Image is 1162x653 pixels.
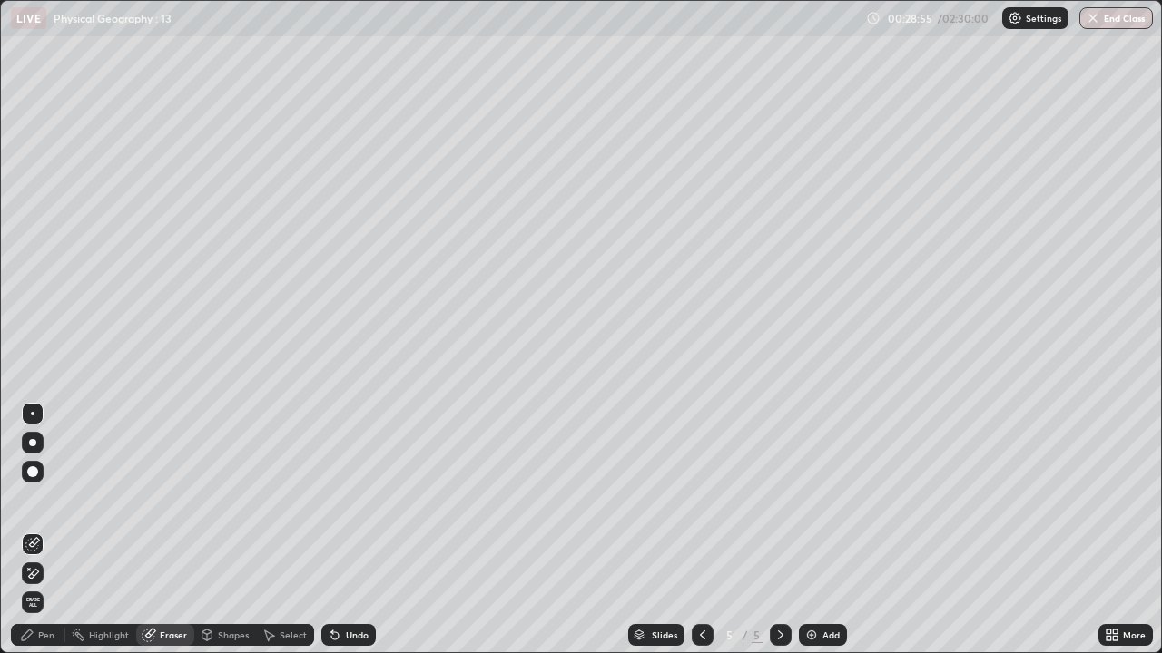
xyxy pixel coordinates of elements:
div: Pen [38,630,54,639]
img: class-settings-icons [1008,11,1022,25]
img: end-class-cross [1086,11,1100,25]
div: 5 [721,629,739,640]
p: LIVE [16,11,41,25]
button: End Class [1079,7,1153,29]
div: Slides [652,630,677,639]
div: / [743,629,748,640]
div: Select [280,630,307,639]
img: add-slide-button [804,628,819,642]
div: Undo [346,630,369,639]
p: Settings [1026,14,1061,23]
p: Physical Geography : 13 [54,11,172,25]
div: 5 [752,627,763,643]
div: Eraser [160,630,187,639]
div: Add [822,630,840,639]
span: Erase all [23,597,43,608]
div: Shapes [218,630,249,639]
div: Highlight [89,630,129,639]
div: More [1123,630,1146,639]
